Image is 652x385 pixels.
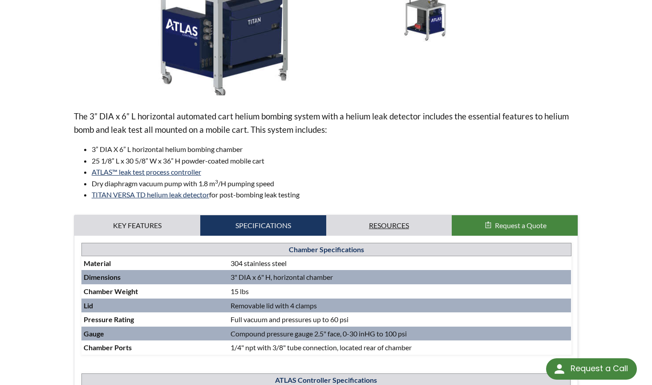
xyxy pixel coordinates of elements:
[92,189,579,201] li: for post-bombing leak testing
[81,327,228,341] td: Gauge
[81,256,228,270] td: Material
[92,190,209,199] a: TITAN VERSA TD helium leak detector
[200,215,326,236] a: Specifications
[81,270,228,284] td: Dimensions
[228,284,571,299] td: 15 lbs
[228,312,571,327] td: Full vacuum and pressures up to 60 psi
[81,312,228,327] td: Pressure Rating
[552,362,567,376] img: round button
[81,299,228,313] td: Lid
[289,245,364,254] strong: Chamber Specifications
[215,178,218,185] sup: 3
[228,299,571,313] td: Removable lid with 4 clamps
[81,284,228,299] td: Chamber Weight
[74,215,200,236] a: Key Features
[228,340,571,355] td: 1/4" npt with 3/8" tube connection, located rear of chamber
[571,358,628,379] div: Request a Call
[228,256,571,270] td: 304 stainless steel
[546,358,637,380] div: Request a Call
[81,340,228,355] td: Chamber Ports
[74,110,579,136] p: The 3” DIA x 6” L horizontal automated cart helium bombing system with a helium leak detector inc...
[228,327,571,341] td: Compound pressure gauge 2.5" face, 0-30 inHG to 100 psi
[495,221,547,229] span: Request a Quote
[92,168,201,176] a: ATLAS™ leak test process controller
[452,215,578,236] button: Request a Quote
[92,143,579,155] li: 3” DIA X 6” L horizontal helium bombing chamber
[326,215,452,236] a: Resources
[92,178,579,189] li: Dry diaphragm vacuum pump with 1.8 m /H pumping speed
[228,270,571,284] td: 3" DIA x 6" H, horizontal chamber
[92,155,579,167] li: 25 1/8” L x 30 5/8” W x 36” H powder-coated mobile cart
